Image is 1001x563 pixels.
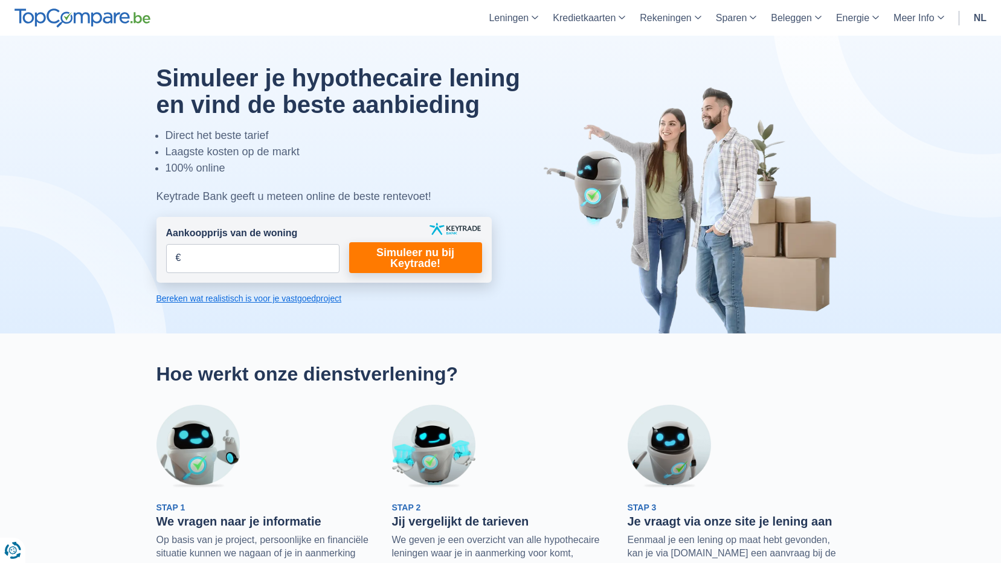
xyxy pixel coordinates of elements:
h3: We vragen naar je informatie [156,514,374,529]
li: Direct het beste tarief [166,127,551,144]
span: € [176,251,181,265]
img: keytrade [430,223,481,235]
li: Laagste kosten op de markt [166,144,551,160]
li: 100% online [166,160,551,176]
h3: Je vraagt via onze site je lening aan [628,514,845,529]
img: image-hero [543,86,845,333]
label: Aankoopprijs van de woning [166,227,298,240]
img: Stap 1 [156,405,240,488]
img: TopCompare [14,8,150,28]
a: Bereken wat realistisch is voor je vastgoedproject [156,292,492,304]
div: Keytrade Bank geeft u meteen online de beste rentevoet! [156,188,551,205]
span: Stap 2 [392,503,421,512]
h3: Jij vergelijkt de tarieven [392,514,610,529]
h1: Simuleer je hypothecaire lening en vind de beste aanbieding [156,65,551,118]
a: Simuleer nu bij Keytrade! [349,242,482,273]
h2: Hoe werkt onze dienstverlening? [156,362,845,385]
img: Stap 2 [392,405,475,488]
span: Stap 1 [156,503,185,512]
span: Stap 3 [628,503,657,512]
img: Stap 3 [628,405,711,488]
